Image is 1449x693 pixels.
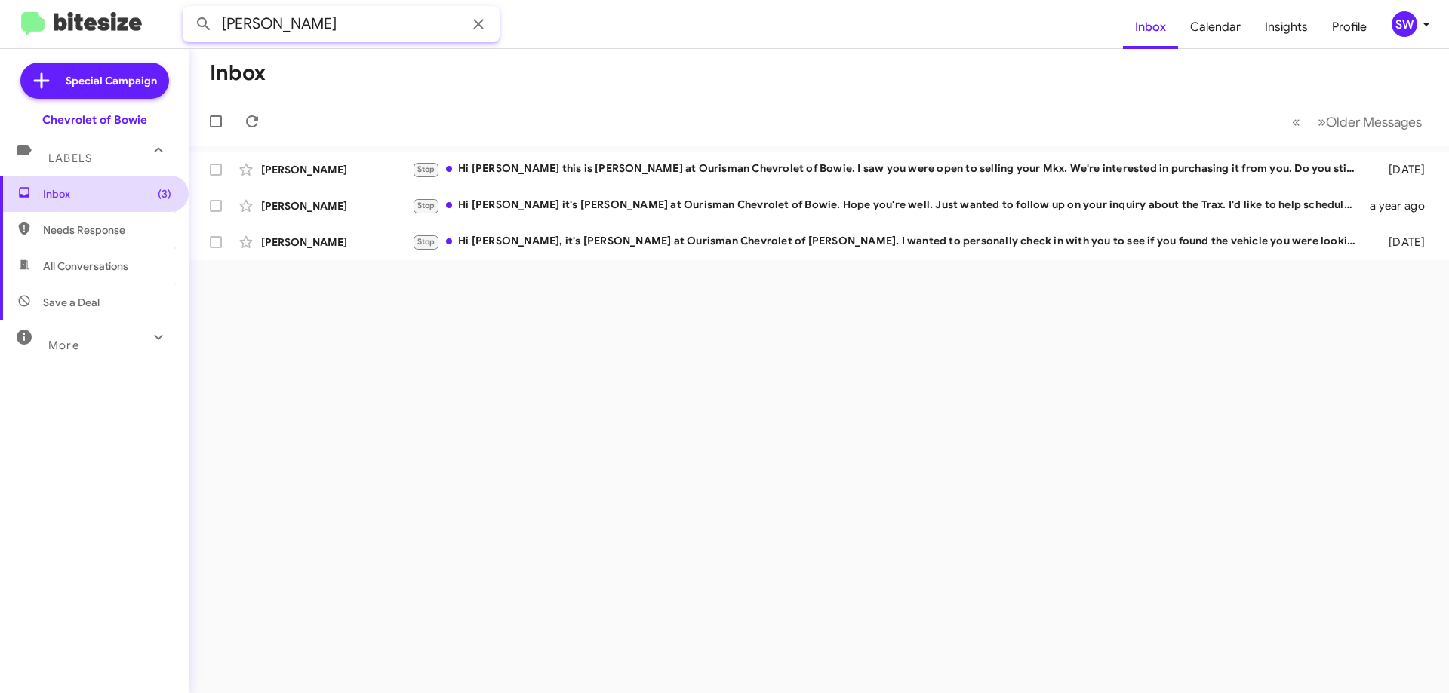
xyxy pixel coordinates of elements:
[1284,106,1431,137] nav: Page navigation example
[412,197,1364,214] div: Hi [PERSON_NAME] it's [PERSON_NAME] at Ourisman Chevrolet of Bowie. Hope you're well. Just wanted...
[183,6,500,42] input: Search
[43,295,100,310] span: Save a Deal
[412,161,1364,178] div: Hi [PERSON_NAME] this is [PERSON_NAME] at Ourisman Chevrolet of Bowie. I saw you were open to sel...
[1326,114,1422,130] span: Older Messages
[1253,5,1320,49] a: Insights
[1283,106,1309,137] button: Previous
[66,73,157,88] span: Special Campaign
[412,233,1364,250] div: Hi [PERSON_NAME], it's [PERSON_NAME] at Ourisman Chevrolet of [PERSON_NAME]. I wanted to personal...
[43,222,171,238] span: Needs Response
[261,198,412,213] div: [PERSON_NAME]
[1364,198,1437,213] div: a year ago
[1292,112,1300,131] span: «
[48,339,79,352] span: More
[1379,11,1432,37] button: SW
[43,186,171,201] span: Inbox
[1318,112,1326,131] span: »
[1320,5,1379,49] a: Profile
[210,61,266,85] h1: Inbox
[43,259,128,274] span: All Conversations
[48,152,92,165] span: Labels
[1178,5,1253,49] a: Calendar
[1364,235,1437,250] div: [DATE]
[261,162,412,177] div: [PERSON_NAME]
[417,164,435,174] span: Stop
[1392,11,1417,37] div: SW
[158,186,171,201] span: (3)
[1309,106,1431,137] button: Next
[42,112,147,127] div: Chevrolet of Bowie
[20,63,169,99] a: Special Campaign
[1123,5,1178,49] a: Inbox
[417,237,435,247] span: Stop
[417,201,435,210] span: Stop
[1364,162,1437,177] div: [DATE]
[261,235,412,250] div: [PERSON_NAME]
